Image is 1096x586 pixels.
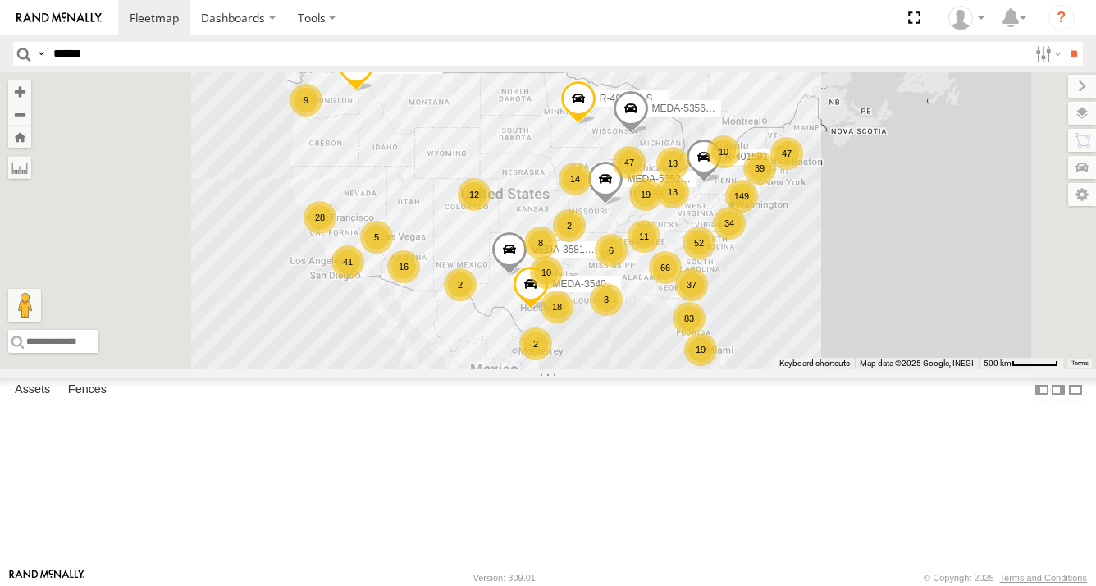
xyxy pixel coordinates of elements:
[943,6,990,30] div: Jason Sullivan
[627,174,711,185] span: MEDA-535204-Roll
[1000,573,1087,583] a: Terms and Conditions
[713,207,746,240] div: 34
[473,573,536,583] div: Version: 309.01
[444,268,477,301] div: 2
[1029,42,1064,66] label: Search Filter Options
[649,251,682,284] div: 66
[779,358,850,369] button: Keyboard shortcuts
[553,209,586,242] div: 2
[628,220,660,253] div: 11
[860,359,974,368] span: Map data ©2025 Google, INEGI
[770,137,803,170] div: 47
[360,221,393,254] div: 5
[984,359,1012,368] span: 500 km
[16,12,102,24] img: rand-logo.svg
[979,358,1063,369] button: Map Scale: 500 km per 53 pixels
[7,378,58,401] label: Assets
[684,333,717,366] div: 19
[8,103,31,126] button: Zoom out
[8,289,41,322] button: Drag Pegman onto the map to open Street View
[1034,378,1050,402] label: Dock Summary Table to the Left
[1068,183,1096,206] label: Map Settings
[613,146,646,179] div: 47
[387,250,420,283] div: 16
[743,152,776,185] div: 39
[595,234,628,267] div: 6
[531,244,615,255] span: MEDA-358103-Roll
[458,178,491,211] div: 12
[725,151,769,163] span: R-401591
[652,103,747,114] span: MEDA-535606-Swing
[1048,5,1075,31] i: ?
[707,135,740,168] div: 10
[1050,378,1066,402] label: Dock Summary Table to the Right
[590,283,623,316] div: 3
[530,256,563,289] div: 10
[725,180,758,213] div: 149
[8,80,31,103] button: Zoom in
[656,176,689,208] div: 13
[524,227,557,259] div: 8
[552,279,637,291] span: MEDA-354010-Roll
[9,570,84,586] a: Visit our Website
[675,268,708,301] div: 37
[656,147,689,180] div: 13
[60,378,115,401] label: Fences
[1071,360,1089,367] a: Terms (opens in new tab)
[34,42,48,66] label: Search Query
[541,291,573,323] div: 18
[331,245,364,278] div: 41
[924,573,1087,583] div: © Copyright 2025 -
[629,178,662,211] div: 19
[519,327,552,360] div: 2
[8,156,31,179] label: Measure
[600,94,673,105] span: R-460513-Swing
[8,126,31,148] button: Zoom Home
[673,302,706,335] div: 83
[683,227,715,259] div: 52
[290,84,322,117] div: 9
[304,201,336,234] div: 28
[559,163,591,195] div: 14
[1067,378,1084,402] label: Hide Summary Table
